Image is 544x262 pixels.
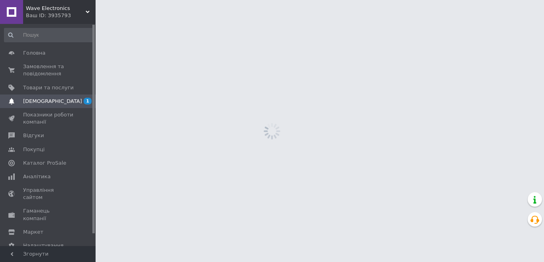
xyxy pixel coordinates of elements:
span: Wave Electronics [26,5,86,12]
span: Управління сайтом [23,187,74,201]
span: Каталог ProSale [23,160,66,167]
span: Налаштування [23,242,64,249]
span: Товари та послуги [23,84,74,91]
span: Покупці [23,146,45,153]
span: Показники роботи компанії [23,111,74,126]
span: [DEMOGRAPHIC_DATA] [23,98,82,105]
span: 1 [84,98,92,104]
span: Головна [23,49,45,57]
span: Відгуки [23,132,44,139]
span: Замовлення та повідомлення [23,63,74,77]
input: Пошук [4,28,94,42]
span: Гаманець компанії [23,207,74,222]
div: Ваш ID: 3935793 [26,12,96,19]
span: Аналітика [23,173,51,180]
span: Маркет [23,229,43,236]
